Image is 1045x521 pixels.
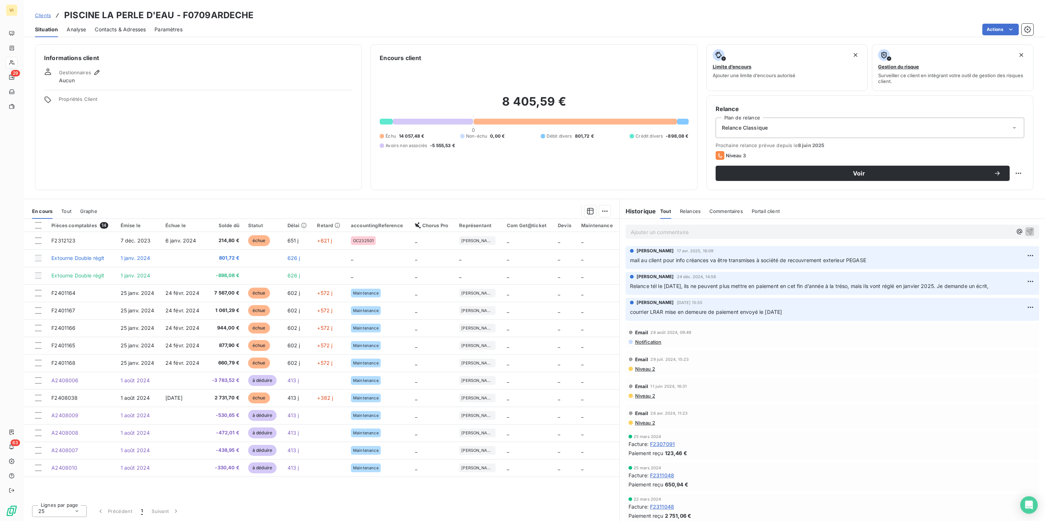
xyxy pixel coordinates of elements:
span: 413 j [287,447,299,453]
h6: Encours client [380,54,421,62]
span: +572 j [317,342,332,348]
div: Délai [287,222,309,228]
span: Ajouter une limite d’encours autorisé [713,72,795,78]
span: Facture : [629,440,649,448]
h6: Historique [620,207,656,216]
span: _ [581,412,583,418]
span: Paiement reçu [629,449,664,457]
span: _ [558,290,560,296]
span: 413 j [287,412,299,418]
h6: Relance [716,104,1024,113]
span: Débit divers [547,133,572,139]
span: à déduire [248,427,277,438]
span: _ [507,290,509,296]
span: 14 [100,222,108,229]
span: 123,46 € [665,449,687,457]
span: Relance Classique [722,124,768,131]
span: +572 j [317,290,332,296]
span: Facture : [629,503,649,510]
span: 877,90 € [210,342,239,349]
span: [PERSON_NAME] [637,299,674,306]
span: Limite d’encours [713,64,751,70]
div: accountingReference [351,222,406,228]
span: _ [415,255,417,261]
span: _ [507,307,509,313]
span: 1 janv. 2024 [121,272,150,279]
span: 801,72 € [210,254,239,262]
span: _ [415,325,417,331]
span: 28 août 2024, 09:49 [650,330,691,335]
span: 413 j [287,377,299,383]
span: _ [581,325,583,331]
span: -472,01 € [210,429,239,437]
span: 1 [141,508,143,515]
span: 1 août 2024 [121,412,150,418]
span: Niveau 3 [726,153,746,158]
span: Gestionnaires [59,70,91,75]
span: échue [248,323,270,333]
span: _ [581,360,583,366]
span: F2307091 [650,440,675,448]
button: Précédent [93,504,137,519]
span: _ [558,447,560,453]
div: Retard [317,222,342,228]
span: 7 567,00 € [210,289,239,297]
span: -898,08 € [210,272,239,279]
span: _ [415,377,417,383]
span: Extourne Double règlt [51,272,104,279]
span: Non-échu [466,133,487,139]
span: courrier LRAR mise en demeure de paiement envoyé le [DATE] [630,309,782,315]
span: _ [581,342,583,348]
span: -330,40 € [210,464,239,471]
span: [PERSON_NAME] [461,361,493,365]
span: 801,72 € [575,133,594,139]
span: _ [507,447,509,453]
span: _ [558,430,560,436]
span: Aucun [59,77,75,84]
span: 25 [38,508,44,515]
span: -438,95 € [210,447,239,454]
span: 8 juin 2025 [798,142,825,148]
span: _ [507,325,509,331]
span: 1 août 2024 [121,377,150,383]
div: Open Intercom Messenger [1020,496,1038,514]
div: Com Get@ticket [507,222,549,228]
span: 63 [11,439,20,446]
span: à déduire [248,410,277,421]
span: 0 [472,127,475,133]
span: _ [507,430,509,436]
span: _ [415,307,417,313]
span: Prochaine relance prévue depuis le [716,142,1024,148]
span: Échu [385,133,396,139]
span: à déduire [248,462,277,473]
span: Surveiller ce client en intégrant votre outil de gestion des risques client. [878,72,1027,84]
span: Niveau 2 [634,420,655,426]
span: _ [581,465,583,471]
span: 24 déc. 2024, 14:58 [677,275,716,279]
span: +382 j [317,395,333,401]
span: échue [248,358,270,368]
span: _ [581,395,583,401]
span: 2 751,06 € [665,512,692,520]
span: échue [248,288,270,299]
span: _ [507,272,509,279]
span: _ [558,395,560,401]
span: Relance tél le [DATE], ils ne peuvent plus mettre en paiement en cet fin d’année à la tréso, mais... [630,283,989,289]
span: 2 731,70 € [210,394,239,402]
div: Devis [558,222,572,228]
span: Maintenance [353,396,379,400]
span: _ [558,307,560,313]
span: Commentaires [709,208,743,214]
span: _ [581,430,583,436]
span: _ [459,272,461,279]
span: 24 févr. 2024 [165,342,199,348]
div: Maintenance [581,222,615,228]
span: 214,80 € [210,237,239,244]
span: _ [581,272,583,279]
span: Portail client [752,208,780,214]
span: Gestion du risque [878,64,919,70]
span: [PERSON_NAME] [461,308,493,313]
span: Niveau 2 [634,393,655,399]
span: _ [558,325,560,331]
span: _ [558,360,560,366]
